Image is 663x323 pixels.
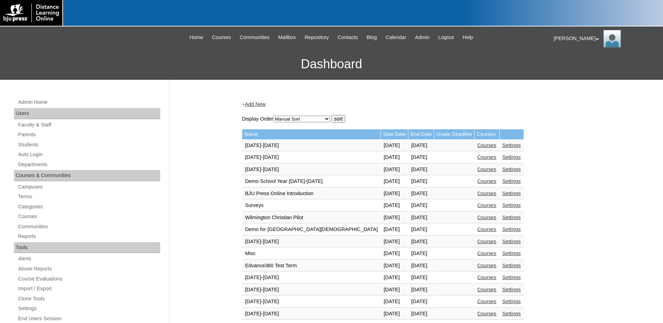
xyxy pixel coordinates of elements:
[381,152,408,163] td: [DATE]
[502,167,521,172] a: Settings
[477,191,496,196] a: Courses
[408,224,434,236] td: [DATE]
[381,176,408,187] td: [DATE]
[477,299,496,304] a: Courses
[502,287,521,292] a: Settings
[477,251,496,256] a: Courses
[408,248,434,260] td: [DATE]
[477,154,496,160] a: Courses
[438,33,454,41] span: Logout
[381,188,408,200] td: [DATE]
[331,115,345,123] input: sort
[242,176,380,187] td: Demo School Year [DATE]-[DATE]
[14,170,160,181] div: Courses & Communities
[381,308,408,320] td: [DATE]
[603,30,621,47] img: Pam Miller / Distance Learning Online Staff
[275,33,300,41] a: Mailbox
[17,314,160,323] a: End Users Session
[408,188,434,200] td: [DATE]
[334,33,361,41] a: Contacts
[212,33,231,41] span: Courses
[477,215,496,220] a: Courses
[381,200,408,212] td: [DATE]
[408,308,434,320] td: [DATE]
[17,212,160,221] a: Courses
[17,222,160,231] a: Communities
[236,33,273,41] a: Communities
[408,236,434,248] td: [DATE]
[459,33,477,41] a: Help
[477,167,496,172] a: Courses
[240,33,270,41] span: Communities
[408,176,434,187] td: [DATE]
[17,304,160,313] a: Settings
[17,254,160,263] a: Alerts
[17,232,160,241] a: Reports
[381,260,408,272] td: [DATE]
[408,296,434,308] td: [DATE]
[278,33,296,41] span: Mailbox
[17,140,160,149] a: Students
[304,33,329,41] span: Repository
[502,202,521,208] a: Settings
[242,164,380,176] td: [DATE]-[DATE]
[415,33,430,41] span: Admin
[477,178,496,184] a: Courses
[242,308,380,320] td: [DATE]-[DATE]
[475,129,499,139] td: Courses
[463,33,473,41] span: Help
[408,164,434,176] td: [DATE]
[382,33,410,41] a: Calendar
[242,115,587,123] form: Display Order
[386,33,406,41] span: Calendar
[14,108,160,119] div: Users
[14,242,160,253] div: Tools
[502,299,521,304] a: Settings
[17,121,160,129] a: Faculty & Staff
[242,272,380,284] td: [DATE]-[DATE]
[408,152,434,163] td: [DATE]
[502,143,521,148] a: Settings
[242,248,380,260] td: Misc
[186,33,207,41] a: Home
[408,272,434,284] td: [DATE]
[242,101,587,108] div: +
[502,178,521,184] a: Settings
[17,130,160,139] a: Parents
[502,226,521,232] a: Settings
[477,275,496,280] a: Courses
[381,140,408,152] td: [DATE]
[502,275,521,280] a: Settings
[408,200,434,212] td: [DATE]
[477,287,496,292] a: Courses
[363,33,380,41] a: Blog
[411,33,433,41] a: Admin
[502,154,521,160] a: Settings
[434,129,474,139] td: Grade Deadline
[435,33,457,41] a: Logout
[338,33,358,41] span: Contacts
[408,284,434,296] td: [DATE]
[367,33,377,41] span: Blog
[301,33,332,41] a: Repository
[17,183,160,191] a: Campuses
[381,284,408,296] td: [DATE]
[381,248,408,260] td: [DATE]
[17,160,160,169] a: Departments
[381,212,408,224] td: [DATE]
[408,140,434,152] td: [DATE]
[502,215,521,220] a: Settings
[190,33,203,41] span: Home
[242,188,380,200] td: BJU Press Online Introduction
[242,296,380,308] td: [DATE]-[DATE]
[502,239,521,244] a: Settings
[554,30,656,47] div: [PERSON_NAME]
[477,311,496,316] a: Courses
[17,150,160,159] a: Auto Login
[381,272,408,284] td: [DATE]
[477,263,496,268] a: Courses
[381,129,408,139] td: Start Date
[17,294,160,303] a: Clone Tools
[242,129,380,139] td: Name
[242,236,380,248] td: [DATE]-[DATE]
